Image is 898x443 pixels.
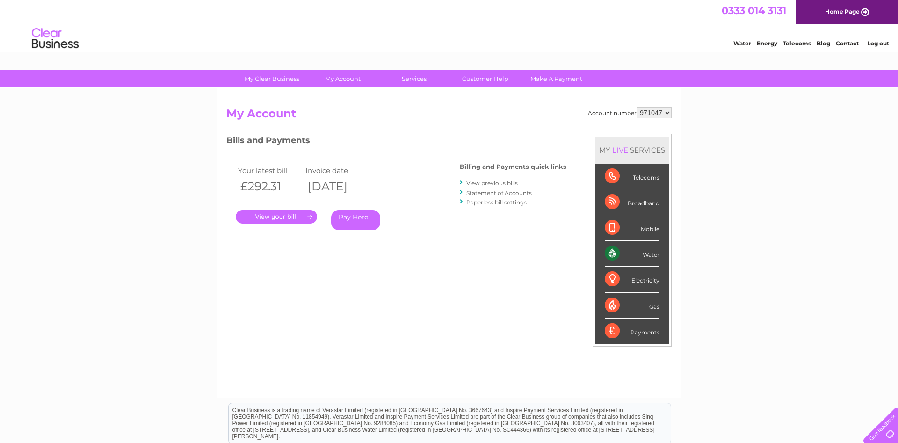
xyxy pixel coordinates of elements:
[460,163,566,170] h4: Billing and Payments quick links
[466,199,527,206] a: Paperless bill settings
[229,5,671,45] div: Clear Business is a trading name of Verastar Limited (registered in [GEOGRAPHIC_DATA] No. 3667643...
[226,107,672,125] h2: My Account
[518,70,595,87] a: Make A Payment
[236,177,303,196] th: £292.31
[605,267,659,292] div: Electricity
[867,40,889,47] a: Log out
[605,164,659,189] div: Telecoms
[236,210,317,224] a: .
[31,24,79,53] img: logo.png
[466,189,532,196] a: Statement of Accounts
[605,293,659,319] div: Gas
[605,215,659,241] div: Mobile
[605,189,659,215] div: Broadband
[466,180,518,187] a: View previous bills
[236,164,303,177] td: Your latest bill
[303,164,370,177] td: Invoice date
[233,70,311,87] a: My Clear Business
[817,40,830,47] a: Blog
[304,70,382,87] a: My Account
[303,177,370,196] th: [DATE]
[376,70,453,87] a: Services
[836,40,859,47] a: Contact
[331,210,380,230] a: Pay Here
[595,137,669,163] div: MY SERVICES
[757,40,777,47] a: Energy
[447,70,524,87] a: Customer Help
[733,40,751,47] a: Water
[783,40,811,47] a: Telecoms
[605,319,659,344] div: Payments
[226,134,566,150] h3: Bills and Payments
[610,145,630,154] div: LIVE
[605,241,659,267] div: Water
[588,107,672,118] div: Account number
[722,5,786,16] a: 0333 014 3131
